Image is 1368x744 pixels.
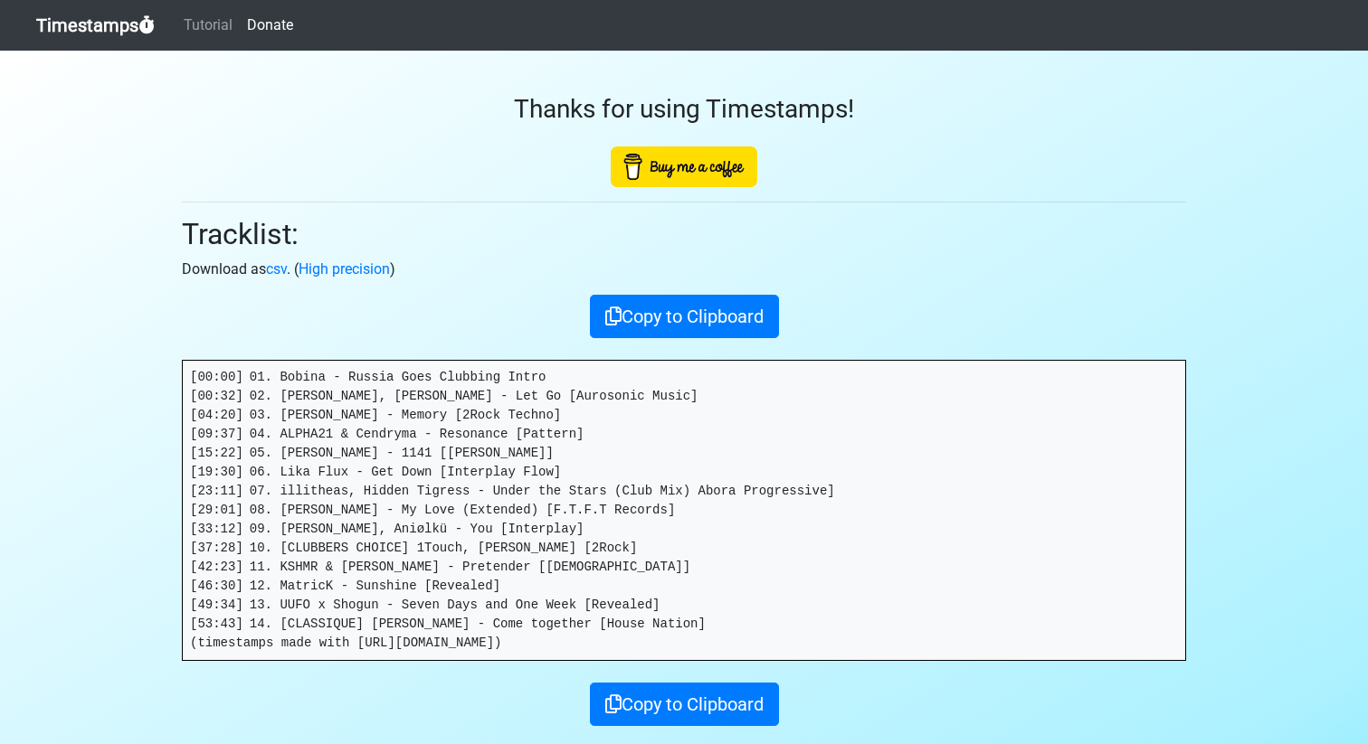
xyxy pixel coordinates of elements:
[36,7,155,43] a: Timestamps
[299,260,390,278] a: High precision
[240,7,300,43] a: Donate
[176,7,240,43] a: Tutorial
[611,146,757,187] img: Buy Me A Coffee
[590,295,779,338] button: Copy to Clipboard
[590,683,779,726] button: Copy to Clipboard
[183,361,1185,660] pre: [00:00] 01. Bobina - Russia Goes Clubbing Intro [00:32] 02. [PERSON_NAME], [PERSON_NAME] - Let Go...
[182,217,1186,251] h2: Tracklist:
[182,94,1186,125] h3: Thanks for using Timestamps!
[266,260,287,278] a: csv
[182,259,1186,280] p: Download as . ( )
